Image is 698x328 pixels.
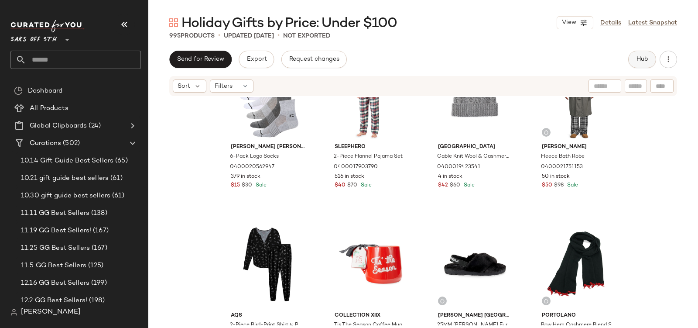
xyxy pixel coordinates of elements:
img: svg%3e [440,298,445,304]
span: 0400021751153 [541,163,583,171]
span: Send for Review [177,56,224,63]
span: Aqs [231,312,305,320]
span: Holiday Gifts by Price: Under $100 [181,15,397,32]
span: Filters [215,82,233,91]
span: [PERSON_NAME] [GEOGRAPHIC_DATA] [438,312,512,320]
span: 0400020562947 [230,163,274,171]
span: 10.30 gift guide best sellers [21,191,110,201]
span: $50 [542,182,552,190]
span: Curations [30,138,61,148]
img: 0400020392529_BLACKBLOODSTONE [535,220,623,308]
span: (502) [61,138,80,148]
span: Sleephero [335,143,408,151]
span: Sale [359,183,372,188]
span: $40 [335,182,346,190]
span: [PERSON_NAME] [542,143,616,151]
img: svg%3e [544,298,549,304]
span: (61) [110,191,124,201]
span: Sale [462,183,475,188]
p: updated [DATE] [224,31,274,41]
img: cfy_white_logo.C9jOOHJF.svg [10,20,85,32]
span: Sort [178,82,190,91]
button: Send for Review [169,51,232,68]
span: $30 [242,182,252,190]
span: 12.16 GG Best Sellers [21,278,89,288]
span: 516 in stock [335,173,364,181]
span: (199) [89,278,107,288]
img: 0400017765357_REDMULTI [328,220,415,308]
span: [PERSON_NAME] [21,307,81,318]
img: 0400022139516_BLACK [224,220,311,308]
span: Collection XIIX [335,312,408,320]
span: 4 in stock [438,173,462,181]
span: Portolano [542,312,616,320]
span: 50 in stock [542,173,570,181]
span: 0400019423541 [437,163,480,171]
a: Details [600,18,621,28]
span: (138) [89,208,107,218]
span: 11.19 GG Best Sellers! [21,226,91,236]
span: (167) [91,226,109,236]
span: Hub [636,56,648,63]
span: Fleece Bath Robe [541,153,585,161]
span: Cable Knit Wool & Cashmere Beanie [437,153,511,161]
span: • [277,31,280,41]
img: svg%3e [544,130,549,135]
span: (65) [113,156,128,166]
img: svg%3e [14,86,23,95]
div: Products [169,31,215,41]
span: Sale [254,183,267,188]
span: Request changes [289,56,339,63]
span: 2-Piece Flannel Pajama Set [334,153,403,161]
span: [PERSON_NAME] [PERSON_NAME] [231,143,305,151]
span: (167) [90,243,107,253]
img: 0400021535363_BLACK [431,220,519,308]
p: Not Exported [283,31,330,41]
span: 6-Pack Logo Socks [230,153,279,161]
span: 10.21 gift guide best sellers [21,173,109,183]
button: Hub [628,51,656,68]
img: svg%3e [169,18,178,27]
span: (125) [86,261,104,271]
span: • [218,31,220,41]
span: $60 [450,182,460,190]
span: $70 [347,182,357,190]
span: 11.11 GG Best Sellers [21,208,89,218]
span: 10.14 Gift Guide Best Sellers [21,156,113,166]
span: (24) [87,121,101,131]
span: [GEOGRAPHIC_DATA] [438,143,512,151]
span: 11.25 GG Best Sellers [21,243,90,253]
span: Sale [565,183,578,188]
span: 11.5 GG Best Sellers [21,261,86,271]
span: 12.2 GG Best Sellers! [21,296,87,306]
span: $15 [231,182,240,190]
span: (198) [87,296,105,306]
span: $98 [554,182,564,190]
span: All Products [30,104,68,114]
span: (61) [109,173,123,183]
span: View [561,19,576,26]
button: Export [239,51,274,68]
span: 0400017903790 [334,163,378,171]
button: Request changes [281,51,347,68]
span: Saks OFF 5TH [10,30,57,45]
span: $42 [438,182,448,190]
span: Global Clipboards [30,121,87,131]
img: svg%3e [10,309,17,316]
a: Latest Snapshot [628,18,677,28]
span: 379 in stock [231,173,260,181]
span: Export [246,56,267,63]
button: View [557,16,593,29]
span: Dashboard [28,86,62,96]
span: 995 [169,33,181,39]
